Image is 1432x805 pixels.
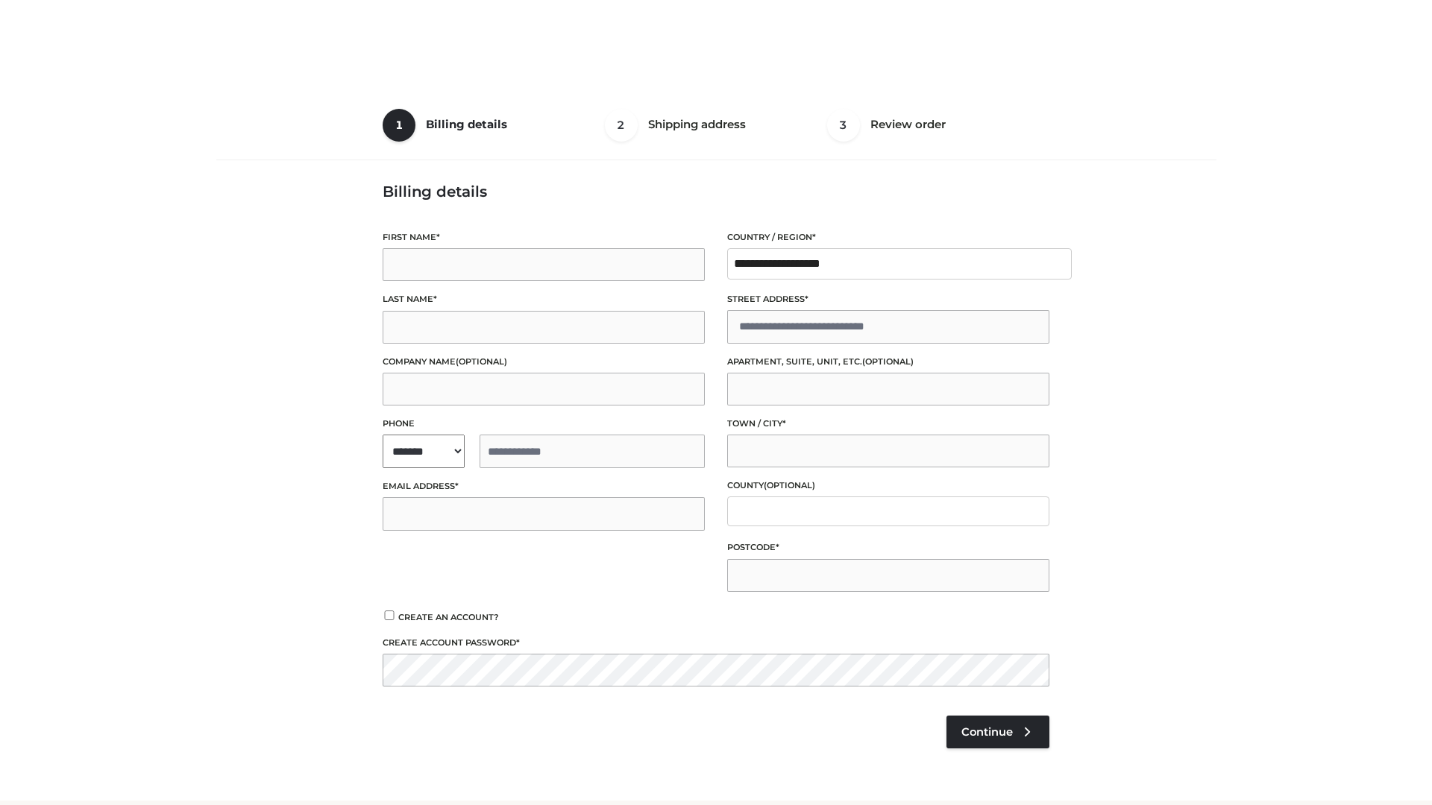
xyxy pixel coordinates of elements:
span: 2 [605,109,638,142]
span: Create an account? [398,612,499,622]
span: 1 [383,109,415,142]
span: Billing details [426,117,507,131]
span: Continue [961,725,1013,739]
span: (optional) [764,480,815,490]
label: Apartment, suite, unit, etc. [727,355,1049,369]
label: First name [383,230,705,244]
span: (optional) [862,356,914,367]
input: Create an account? [383,610,396,620]
label: Company name [383,355,705,369]
label: Last name [383,292,705,306]
span: 3 [827,109,860,142]
label: Phone [383,417,705,431]
h3: Billing details [383,183,1049,201]
label: Country / Region [727,230,1049,244]
label: Email address [383,479,705,493]
label: County [727,479,1049,493]
label: Postcode [727,540,1049,555]
label: Town / City [727,417,1049,431]
a: Continue [946,716,1049,748]
label: Create account password [383,636,1049,650]
span: Shipping address [648,117,746,131]
label: Street address [727,292,1049,306]
span: (optional) [456,356,507,367]
span: Review order [870,117,946,131]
